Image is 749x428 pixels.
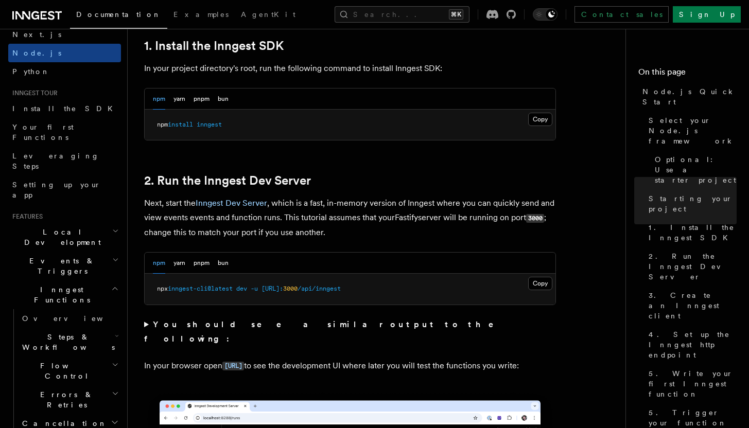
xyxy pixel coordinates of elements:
p: Next, start the , which is a fast, in-memory version of Inngest where you can quickly send and vi... [144,196,556,240]
span: install [168,121,193,128]
button: Copy [528,277,552,290]
a: 5. Write your first Inngest function [645,364,737,403]
span: 4. Set up the Inngest http endpoint [649,329,737,360]
span: [URL]: [262,285,283,292]
button: bun [218,88,229,110]
a: Overview [18,309,121,328]
kbd: ⌘K [449,9,463,20]
a: 2. Run the Inngest Dev Server [645,247,737,286]
a: Contact sales [574,6,669,23]
button: yarn [173,253,185,274]
span: Install the SDK [12,104,119,113]
a: Next.js [8,25,121,44]
p: In your browser open to see the development UI where later you will test the functions you write: [144,359,556,373]
a: [URL] [222,361,244,370]
span: Flow Control [18,361,112,381]
span: Next.js [12,30,61,39]
a: Node.js Quick Start [638,82,737,111]
span: inngest [197,121,222,128]
a: Your first Functions [8,118,121,147]
span: Errors & Retries [18,389,112,410]
span: Leveraging Steps [12,152,99,170]
a: Sign Up [673,6,741,23]
span: Node.js [12,49,61,57]
span: Select your Node.js framework [649,115,737,146]
span: Local Development [8,227,112,247]
span: -u [251,285,258,292]
span: inngest-cli@latest [168,285,233,292]
a: Select your Node.js framework [645,111,737,150]
span: 2. Run the Inngest Dev Server [649,251,737,282]
span: 3. Create an Inngest client [649,290,737,321]
span: npx [157,285,168,292]
span: Examples [173,10,229,19]
span: Steps & Workflows [18,332,115,352]
p: In your project directory's root, run the following command to install Inngest SDK: [144,61,556,76]
button: Steps & Workflows [18,328,121,356]
a: 3. Create an Inngest client [645,286,737,325]
span: 5. Write your first Inngest function [649,368,737,399]
button: Inngest Functions [8,280,121,309]
span: Node.js Quick Start [642,86,737,107]
button: Flow Control [18,356,121,385]
span: Inngest tour [8,89,58,97]
span: dev [236,285,247,292]
button: Copy [528,113,552,126]
a: Starting your project [645,189,737,218]
button: bun [218,253,229,274]
span: AgentKit [241,10,295,19]
span: Your first Functions [12,123,74,141]
code: [URL] [222,362,244,370]
span: Overview [22,314,128,323]
a: Inngest Dev Server [196,198,267,208]
button: npm [153,88,165,110]
a: Documentation [70,3,167,29]
button: pnpm [194,253,210,274]
span: Optional: Use a starter project [655,154,737,185]
span: Starting your project [649,193,737,214]
span: Setting up your app [12,181,101,199]
button: Errors & Retries [18,385,121,414]
span: Events & Triggers [8,256,112,276]
button: pnpm [194,88,210,110]
strong: You should see a similar output to the following: [144,319,508,344]
a: 1. Install the Inngest SDK [144,39,284,53]
a: 2. Run the Inngest Dev Server [144,173,311,188]
span: npm [157,121,168,128]
span: Inngest Functions [8,284,111,305]
button: Events & Triggers [8,252,121,280]
a: Install the SDK [8,99,121,118]
button: Search...⌘K [335,6,469,23]
span: /api/inngest [298,285,341,292]
a: AgentKit [235,3,302,28]
code: 3000 [526,214,544,223]
button: npm [153,253,165,274]
span: Documentation [76,10,161,19]
summary: You should see a similar output to the following: [144,317,556,346]
a: 1. Install the Inngest SDK [645,218,737,247]
a: Leveraging Steps [8,147,121,175]
button: Toggle dark mode [533,8,558,21]
span: 1. Install the Inngest SDK [649,222,737,243]
span: 3000 [283,285,298,292]
button: yarn [173,88,185,110]
a: Setting up your app [8,175,121,204]
span: Python [12,67,50,76]
a: Python [8,62,121,81]
a: Examples [167,3,235,28]
a: 4. Set up the Inngest http endpoint [645,325,737,364]
a: Optional: Use a starter project [651,150,737,189]
a: Node.js [8,44,121,62]
h4: On this page [638,66,737,82]
span: Features [8,212,43,221]
button: Local Development [8,223,121,252]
